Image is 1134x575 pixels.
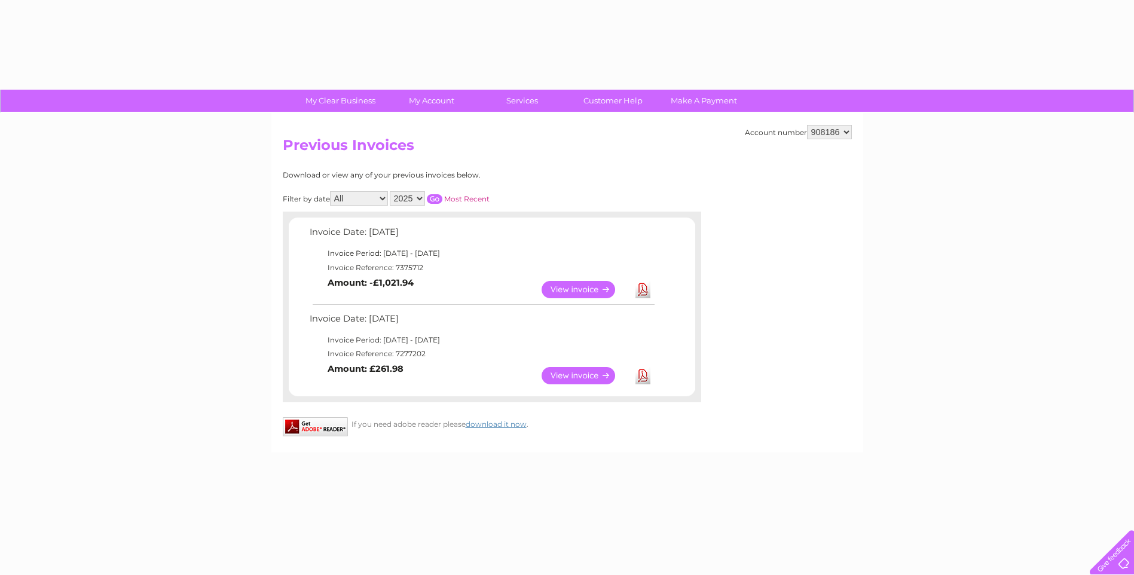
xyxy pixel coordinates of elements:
[307,333,656,347] td: Invoice Period: [DATE] - [DATE]
[307,224,656,246] td: Invoice Date: [DATE]
[473,90,571,112] a: Services
[307,347,656,361] td: Invoice Reference: 7277202
[328,277,414,288] b: Amount: -£1,021.94
[635,281,650,298] a: Download
[382,90,481,112] a: My Account
[283,417,701,429] div: If you need adobe reader please .
[307,311,656,333] td: Invoice Date: [DATE]
[466,420,527,429] a: download it now
[307,246,656,261] td: Invoice Period: [DATE] - [DATE]
[635,367,650,384] a: Download
[542,281,629,298] a: View
[444,194,490,203] a: Most Recent
[542,367,629,384] a: View
[745,125,852,139] div: Account number
[655,90,753,112] a: Make A Payment
[564,90,662,112] a: Customer Help
[283,191,597,206] div: Filter by date
[291,90,390,112] a: My Clear Business
[283,137,852,160] h2: Previous Invoices
[328,363,404,374] b: Amount: £261.98
[307,261,656,275] td: Invoice Reference: 7375712
[283,171,597,179] div: Download or view any of your previous invoices below.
